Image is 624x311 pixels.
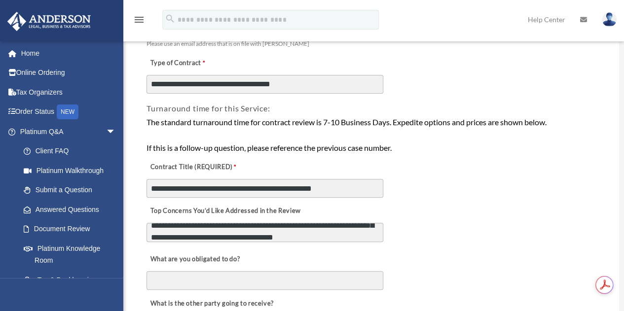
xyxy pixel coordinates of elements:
[147,253,245,267] label: What are you obligated to do?
[602,12,617,27] img: User Pic
[7,43,131,63] a: Home
[14,200,131,219] a: Answered Questions
[133,17,145,26] a: menu
[14,219,126,239] a: Document Review
[14,239,131,270] a: Platinum Knowledge Room
[147,297,276,311] label: What is the other party going to receive?
[147,116,598,154] div: The standard turnaround time for contract review is 7-10 Business Days. Expedite options and pric...
[14,161,131,180] a: Platinum Walkthrough
[4,12,94,31] img: Anderson Advisors Platinum Portal
[147,104,270,113] span: Turnaround time for this Service:
[133,14,145,26] i: menu
[14,180,131,200] a: Submit a Question
[106,122,126,142] span: arrow_drop_down
[57,104,78,119] div: NEW
[7,63,131,83] a: Online Ordering
[147,40,309,47] span: Please use an email address that is on file with [PERSON_NAME]
[147,56,245,70] label: Type of Contract
[7,82,131,102] a: Tax Organizers
[147,161,245,174] label: Contract Title (REQUIRED)
[165,13,176,24] i: search
[7,122,131,141] a: Platinum Q&Aarrow_drop_down
[7,102,131,122] a: Order StatusNEW
[147,205,303,218] label: Top Concerns You’d Like Addressed in the Review
[14,141,131,161] a: Client FAQ
[14,270,131,302] a: Tax & Bookkeeping Packages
